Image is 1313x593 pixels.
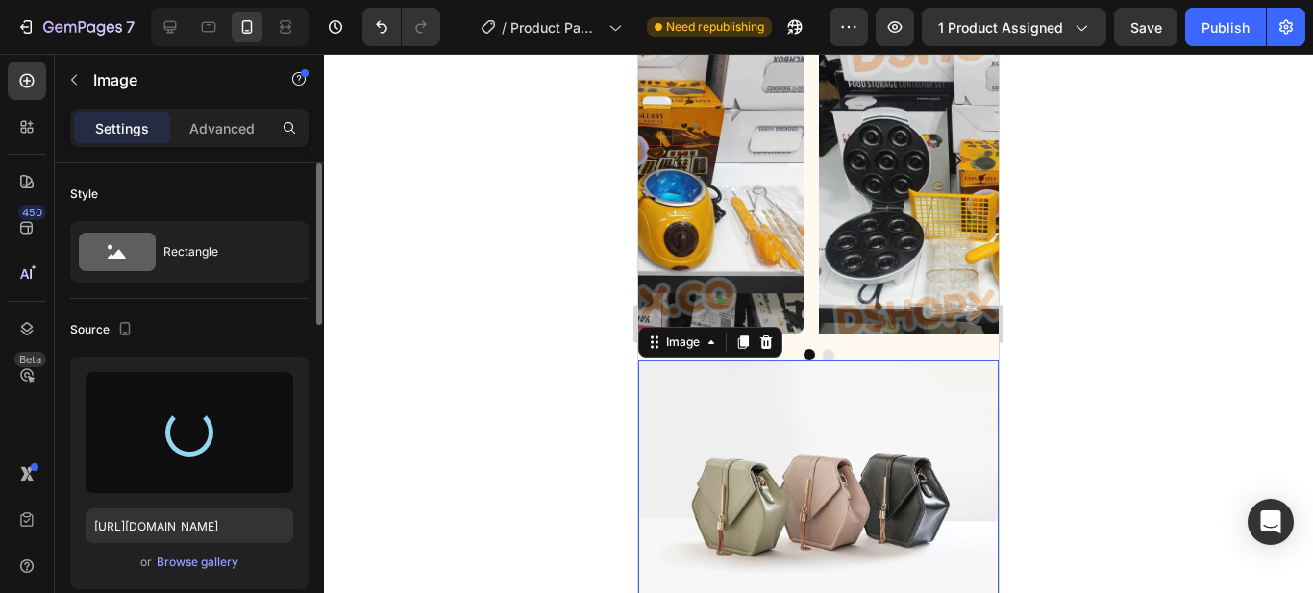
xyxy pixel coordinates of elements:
button: Browse gallery [156,553,239,572]
button: 1 product assigned [922,8,1106,46]
span: Product Page - [DATE] 20:38:12 [510,17,601,37]
button: Dot [165,295,177,307]
div: Style [70,185,98,203]
input: https://example.com/image.jpg [86,508,293,543]
iframe: Design area [638,54,999,593]
p: Settings [95,118,149,138]
div: Image [24,280,65,297]
button: Dot [185,295,196,307]
p: Image [93,68,257,91]
span: Need republishing [666,18,764,36]
button: Save [1114,8,1177,46]
div: Source [70,317,136,343]
div: Browse gallery [157,554,238,571]
span: / [502,17,507,37]
span: or [140,551,152,574]
div: Beta [14,352,46,367]
span: 1 product assigned [938,17,1063,37]
button: 7 [8,8,143,46]
div: 450 [18,205,46,220]
span: Save [1130,19,1162,36]
p: Advanced [189,118,255,138]
p: 7 [126,15,135,38]
button: Carousel Next Arrow [291,80,345,134]
div: Open Intercom Messenger [1248,499,1294,545]
div: Undo/Redo [362,8,440,46]
button: Publish [1185,8,1266,46]
div: Publish [1202,17,1250,37]
div: Rectangle [163,230,281,274]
